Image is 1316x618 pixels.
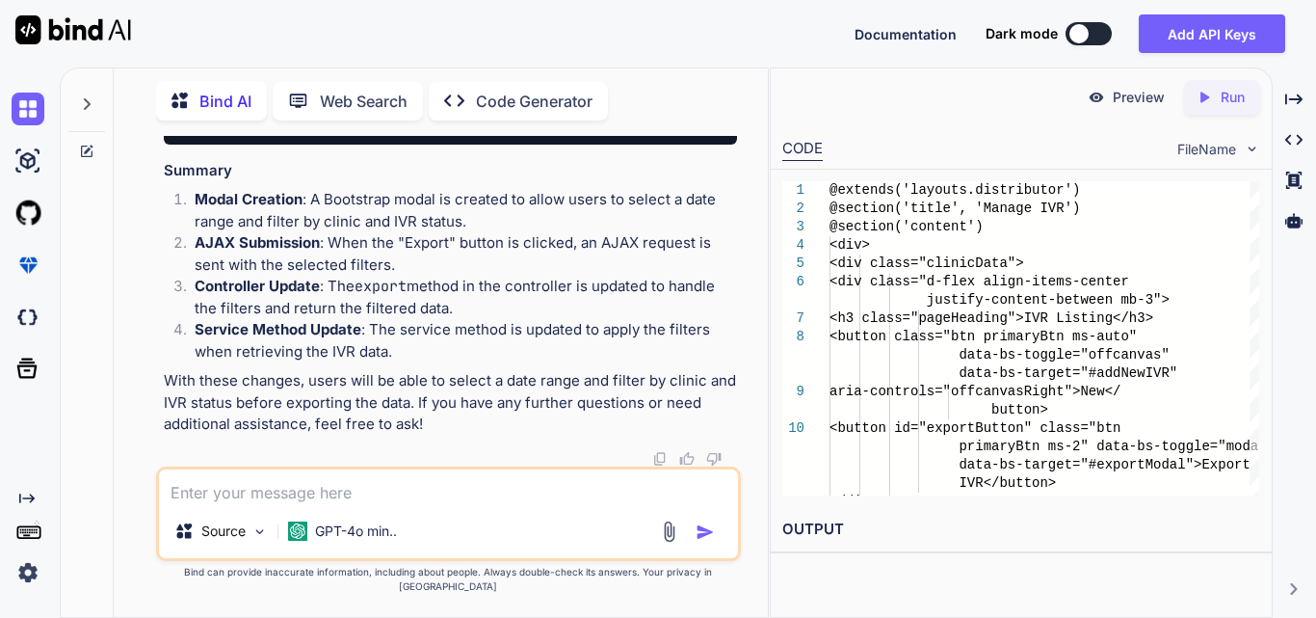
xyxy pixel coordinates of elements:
span: data-bs-target="#addNewIVR" [959,365,1177,381]
span: Dark mode [986,24,1058,43]
p: Source [201,522,246,541]
img: premium [12,249,44,282]
span: aria-controls="offcanvasRight" [829,384,1072,399]
img: githubLight [12,197,44,229]
code: export [355,277,407,296]
li: : The method in the controller is updated to handle the filters and return the filtered data. [179,276,737,319]
img: settings [12,556,44,589]
img: attachment [658,521,680,543]
span: primaryBtn ms-2" data-bs-toggle="modal" [959,439,1275,454]
p: Code Generator [476,90,592,113]
span: @section('title', 'Manage IVR') [829,201,1080,216]
span: <div class="d-flex align-items-center [829,274,1129,289]
span: </div> [829,494,878,509]
img: Bind AI [15,15,131,44]
strong: Controller Update [195,277,320,295]
div: CODE [782,138,823,161]
span: @section('content') [829,219,984,234]
p: Bind AI [199,90,251,113]
div: 9 [782,383,804,401]
div: 5 [782,255,804,273]
span: Documentation [855,26,957,42]
li: : The service method is updated to apply the filters when retrieving the IVR data. [179,319,737,363]
div: 8 [782,328,804,346]
img: like [679,451,695,467]
span: uto" [1105,329,1138,344]
span: tn [1105,420,1121,436]
li: : A Bootstrap modal is created to allow users to select a date range and filter by clinic and IVR... [179,189,737,232]
span: justify-content-between mb-3"> [927,292,1170,308]
img: GPT-4o mini [288,522,307,541]
img: chevron down [1244,141,1260,157]
span: <div> [829,237,870,253]
button: Add API Keys [1139,14,1285,53]
img: dislike [706,451,722,467]
div: 6 [782,273,804,291]
span: >New</ [1072,384,1120,399]
span: <button class="btn primaryBtn ms-a [829,329,1105,344]
img: darkCloudIdeIcon [12,301,44,334]
img: preview [1088,89,1105,106]
div: 10 [782,419,804,438]
span: FileName [1177,140,1236,159]
div: 4 [782,236,804,255]
p: Web Search [320,90,408,113]
li: : When the "Export" button is clicked, an AJAX request is sent with the selected filters. [179,232,737,276]
h2: OUTPUT [771,507,1272,552]
p: Run [1221,88,1245,107]
strong: AJAX Submission [195,233,320,252]
img: Pick Models [251,524,268,540]
div: 7 [782,309,804,328]
img: chat [12,93,44,125]
button: Documentation [855,24,957,44]
img: icon [696,523,715,542]
img: copy [652,451,668,467]
span: <h3 class="pageHeading">IVR Listin [829,310,1105,326]
div: 2 [782,200,804,218]
div: 3 [782,218,804,236]
strong: Modal Creation [195,190,303,208]
div: 1 [782,181,804,200]
span: data-bs-target="#exportModal">Export [959,457,1250,472]
div: 11 [782,493,804,511]
img: ai-studio [12,145,44,177]
span: <div class="clinicData"> [829,255,1024,271]
span: data-bs-toggle="offcanvas" [959,347,1169,363]
span: button> [991,402,1048,417]
h3: Summary [164,160,737,182]
p: Preview [1113,88,1165,107]
strong: Service Method Update [195,320,361,338]
span: g</h3> [1105,310,1153,326]
p: Bind can provide inaccurate information, including about people. Always double-check its answers.... [156,565,741,594]
span: IVR</button> [959,475,1056,491]
span: @extends('layouts.distributor') [829,182,1080,198]
span: <button id="exportButton" class="b [829,420,1105,436]
p: GPT-4o min.. [315,522,397,541]
p: With these changes, users will be able to select a date range and filter by clinic and IVR status... [164,370,737,436]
